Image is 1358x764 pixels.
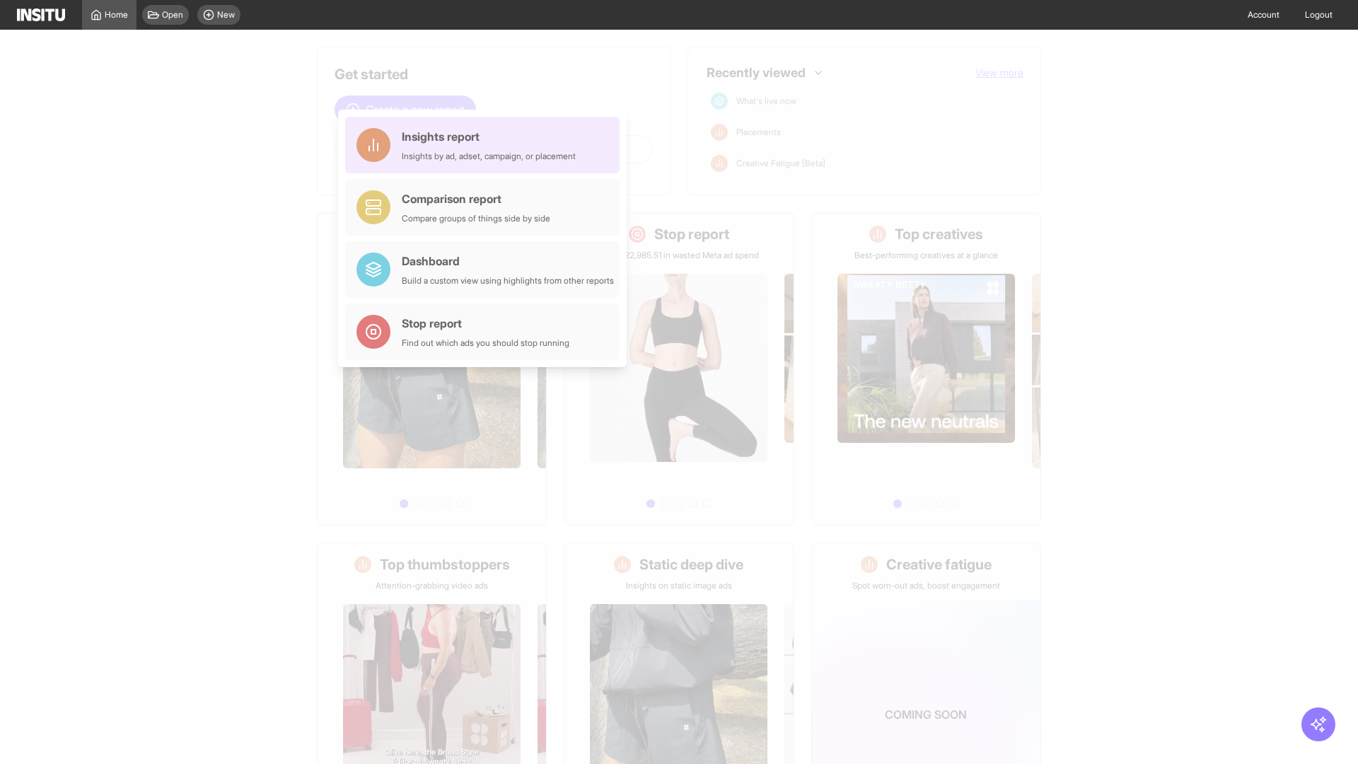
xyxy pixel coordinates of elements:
span: Open [162,9,183,21]
div: Insights report [402,128,576,145]
div: Comparison report [402,190,550,207]
div: Stop report [402,315,569,332]
div: Compare groups of things side by side [402,213,550,224]
div: Build a custom view using highlights from other reports [402,275,614,286]
span: New [217,9,235,21]
div: Find out which ads you should stop running [402,337,569,349]
div: Dashboard [402,253,614,270]
span: Home [105,9,128,21]
img: Logo [17,8,65,21]
div: Insights by ad, adset, campaign, or placement [402,151,576,162]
